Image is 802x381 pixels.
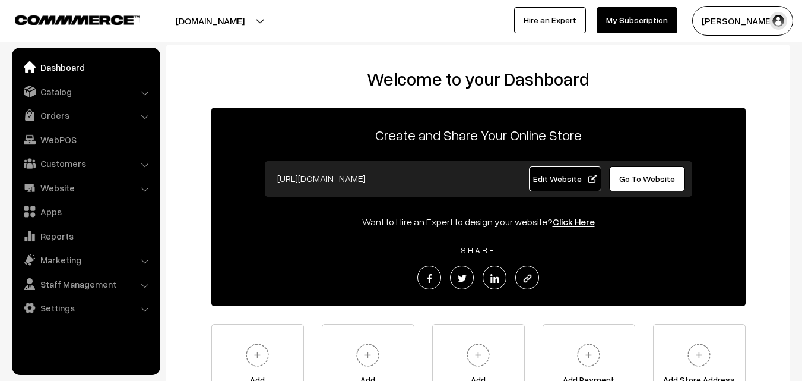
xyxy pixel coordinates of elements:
img: plus.svg [572,339,605,371]
a: Hire an Expert [514,7,586,33]
button: [DOMAIN_NAME] [134,6,286,36]
img: plus.svg [462,339,494,371]
a: Settings [15,297,156,319]
a: Reports [15,225,156,247]
img: plus.svg [241,339,274,371]
a: Apps [15,201,156,222]
a: COMMMERCE [15,12,119,26]
a: Go To Website [609,166,686,191]
img: plus.svg [683,339,715,371]
a: Dashboard [15,56,156,78]
span: Edit Website [533,174,597,184]
span: SHARE [455,245,502,255]
img: COMMMERCE [15,15,140,24]
a: Catalog [15,81,156,102]
img: user [769,12,787,30]
a: Staff Management [15,273,156,295]
a: Orders [15,105,156,126]
div: Want to Hire an Expert to design your website? [211,215,746,229]
a: WebPOS [15,129,156,150]
span: Go To Website [619,174,675,184]
a: Customers [15,153,156,174]
h2: Welcome to your Dashboard [178,68,778,90]
a: Website [15,177,156,199]
a: Click Here [553,216,595,228]
p: Create and Share Your Online Store [211,124,746,146]
img: plus.svg [351,339,384,371]
a: My Subscription [597,7,677,33]
a: Edit Website [529,166,601,191]
a: Marketing [15,249,156,270]
button: [PERSON_NAME]… [692,6,793,36]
